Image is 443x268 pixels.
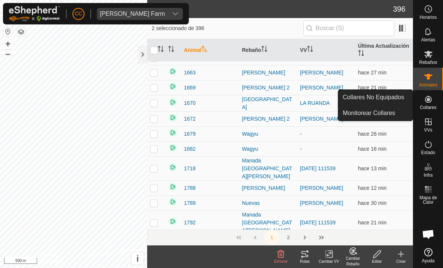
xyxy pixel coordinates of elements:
[242,84,294,92] div: [PERSON_NAME] 2
[358,85,387,91] span: 29 sept 2025, 11:41
[242,199,294,207] div: Nuevas
[419,83,437,87] span: Animales
[152,24,303,32] span: 2 seleccionado de 396
[3,39,12,48] button: +
[168,8,183,20] div: dropdown trigger
[168,143,177,152] img: returning on
[358,165,387,171] span: 29 sept 2025, 11:49
[184,84,196,92] span: 1669
[422,259,435,263] span: Ayuda
[358,116,387,122] span: 29 sept 2025, 11:42
[365,259,389,264] div: Editar
[184,219,196,227] span: 1792
[136,253,139,263] span: i
[420,15,437,20] span: Horarios
[85,251,110,265] a: Contáctenos
[168,98,177,107] img: returning on
[389,259,413,264] div: Crear
[358,70,387,76] span: 29 sept 2025, 11:35
[184,165,196,173] span: 1718
[300,220,336,226] a: [DATE] 111539
[317,259,341,264] div: Cambiar VV
[17,27,26,36] button: Capas del Mapa
[168,163,177,172] img: returning on
[358,146,387,152] span: 29 sept 2025, 11:46
[358,200,387,206] span: 29 sept 2025, 11:32
[281,230,296,245] button: 2
[242,130,294,138] div: Wagyu
[300,131,302,137] app-display-virtual-paddock-transition: -
[274,259,288,263] span: Eliminar
[358,51,364,57] p-sorticon: Activar para ordenar
[242,95,294,111] div: [GEOGRAPHIC_DATA]
[341,256,365,267] div: Cambiar Rebaño
[417,223,440,245] div: Chat abierto
[343,93,404,102] span: Collares No Equipados
[415,195,441,204] span: Mapa de Calor
[3,27,12,36] button: Restablecer Mapa
[424,128,432,132] span: VVs
[131,252,144,265] button: i
[358,220,387,226] span: 29 sept 2025, 11:41
[168,47,174,53] p-sorticon: Activar para ordenar
[37,251,76,265] a: Política de Privacidad
[168,197,177,206] img: returning on
[184,130,196,138] span: 1679
[303,20,394,36] input: Buscar (S)
[168,67,177,76] img: returning on
[293,259,317,264] div: Rutas
[419,60,437,65] span: Rebaños
[3,49,12,58] button: –
[181,39,239,62] th: Animal
[242,115,294,123] div: [PERSON_NAME] 2
[420,105,436,110] span: Collares
[202,47,208,53] p-sorticon: Activar para ordenar
[184,115,196,123] span: 1672
[358,185,387,191] span: 29 sept 2025, 11:50
[338,90,413,105] a: Collares No Equipados
[242,157,294,180] div: Manada [GEOGRAPHIC_DATA][PERSON_NAME]
[242,211,294,235] div: Manada [GEOGRAPHIC_DATA][PERSON_NAME]
[300,185,343,191] a: [PERSON_NAME]
[343,109,395,118] span: Monitorear Collares
[307,47,313,53] p-sorticon: Activar para ordenar
[300,200,343,206] a: [PERSON_NAME]
[239,39,297,62] th: Rebaño
[297,39,355,62] th: VV
[358,131,387,137] span: 29 sept 2025, 11:36
[393,3,405,15] span: 396
[242,184,294,192] div: [PERSON_NAME]
[184,145,196,153] span: 1682
[168,113,177,122] img: returning on
[184,69,196,77] span: 1663
[97,8,168,20] span: Alarcia Monja Farm
[261,47,267,53] p-sorticon: Activar para ordenar
[423,173,432,177] span: Infra
[300,116,343,122] a: [PERSON_NAME]
[184,184,196,192] span: 1788
[184,99,196,107] span: 1670
[314,230,329,245] button: Last Page
[300,146,302,152] app-display-virtual-paddock-transition: -
[300,100,330,106] a: LA RUANDA
[300,165,336,171] a: [DATE] 111539
[168,217,177,226] img: returning on
[168,128,177,137] img: returning on
[300,70,343,76] a: [PERSON_NAME]
[75,10,82,18] span: CC
[421,38,435,42] span: Alertas
[297,230,312,245] button: Next Page
[355,39,413,62] th: Última Actualización
[413,245,443,266] a: Ayuda
[242,145,294,153] div: Wagyu
[338,106,413,121] a: Monitorear Collares
[421,150,435,155] span: Estado
[168,82,177,91] img: returning on
[158,47,164,53] p-sorticon: Activar para ordenar
[152,5,393,14] h2: Animales
[168,182,177,191] img: returning on
[100,11,165,17] div: [PERSON_NAME] Farm
[264,230,279,245] button: 1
